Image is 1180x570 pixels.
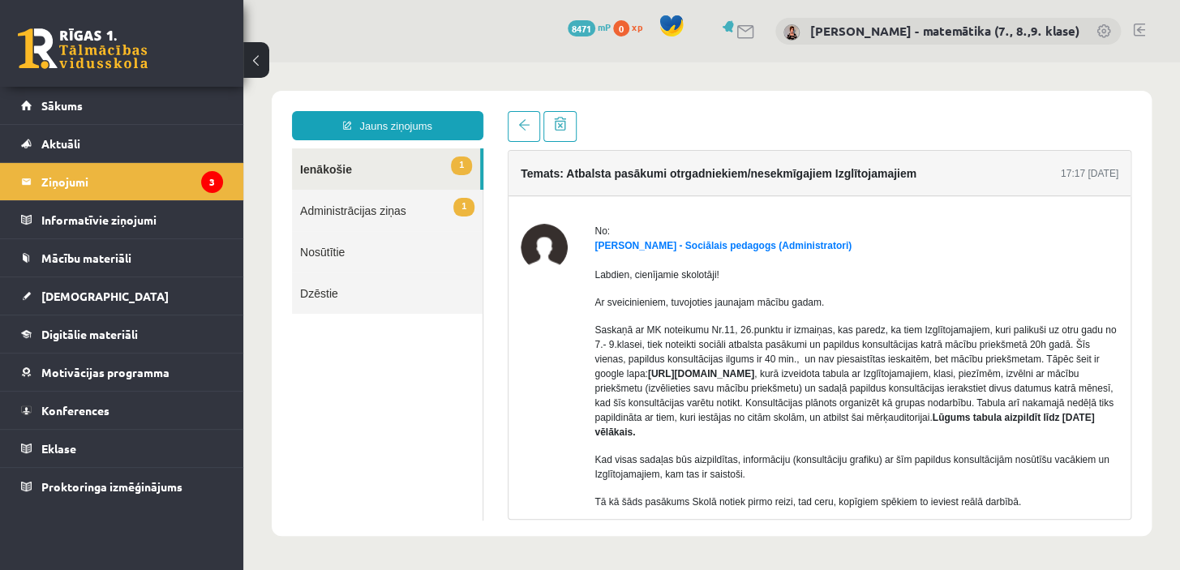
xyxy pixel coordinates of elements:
[41,289,169,303] span: [DEMOGRAPHIC_DATA]
[49,210,239,251] a: Dzēstie
[21,87,223,124] a: Sākums
[351,233,875,247] p: Ar sveicinieniem, tuvojoties jaunajam mācību gadam.
[810,23,1079,39] a: [PERSON_NAME] - matemātika (7., 8.,9. klase)
[351,390,875,419] p: Kad visas sadaļas būs aizpildītas, informāciju (konsultāciju grafiku) ar šīm papildus konsultācij...
[21,354,223,391] a: Motivācijas programma
[49,86,237,127] a: 1Ienākošie
[21,468,223,505] a: Proktoringa izmēģinājums
[41,479,182,494] span: Proktoringa izmēģinājums
[21,315,223,353] a: Digitālie materiāli
[21,392,223,429] a: Konferences
[41,98,83,113] span: Sākums
[277,161,324,208] img: Dagnija Gaubšteina - Sociālais pedagogs
[568,20,595,36] span: 8471
[817,104,875,118] div: 17:17 [DATE]
[783,24,800,41] img: Irēna Roze - matemātika (7., 8.,9. klase)
[49,169,239,210] a: Nosūtītie
[21,239,223,276] a: Mācību materiāli
[21,430,223,467] a: Eklase
[210,135,231,154] span: 1
[598,20,611,33] span: mP
[41,327,138,341] span: Digitālie materiāli
[351,260,875,377] p: Saskaņā ar MK noteikumu Nr.11, 26.punktu ir izmaiņas, kas paredz, ka tiem Izglītojamajiem, kuri p...
[21,201,223,238] a: Informatīvie ziņojumi
[41,251,131,265] span: Mācību materiāli
[613,20,650,33] a: 0 xp
[41,136,80,151] span: Aktuāli
[41,403,109,418] span: Konferences
[21,125,223,162] a: Aktuāli
[18,28,148,69] a: Rīgas 1. Tālmācības vidusskola
[351,432,875,447] p: Tā kā šāds pasākums Skolā notiek pirmo reizi, tad ceru, kopīgiem spēkiem to ieviest reālā darbībā.
[405,306,511,317] strong: [URL][DOMAIN_NAME]
[613,20,629,36] span: 0
[21,277,223,315] a: [DEMOGRAPHIC_DATA]
[41,163,223,200] legend: Ziņojumi
[632,20,642,33] span: xp
[41,441,76,456] span: Eklase
[49,49,240,78] a: Jauns ziņojums
[41,365,169,379] span: Motivācijas programma
[208,94,229,113] span: 1
[351,161,875,176] div: No:
[21,163,223,200] a: Ziņojumi3
[41,201,223,238] legend: Informatīvie ziņojumi
[351,205,875,220] p: Labdien, cienījamie skolotāji!
[568,20,611,33] a: 8471 mP
[277,105,673,118] h4: Temats: Atbalsta pasākumi otrgadniekiem/nesekmīgajiem Izglītojamajiem
[351,178,608,189] a: [PERSON_NAME] - Sociālais pedagogs (Administratori)
[49,127,239,169] a: 1Administrācijas ziņas
[201,171,223,193] i: 3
